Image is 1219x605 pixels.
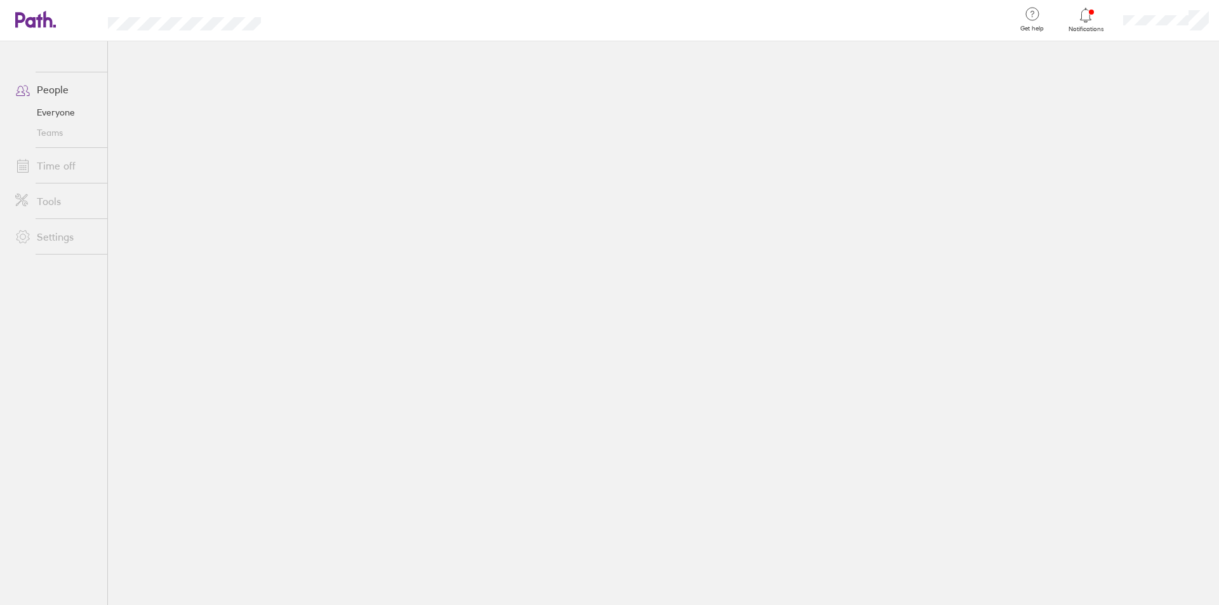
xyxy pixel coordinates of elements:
span: Get help [1011,25,1053,32]
a: People [5,77,107,102]
a: Settings [5,224,107,249]
span: Notifications [1065,25,1107,33]
a: Notifications [1065,6,1107,33]
a: Tools [5,189,107,214]
a: Everyone [5,102,107,123]
a: Teams [5,123,107,143]
a: Time off [5,153,107,178]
